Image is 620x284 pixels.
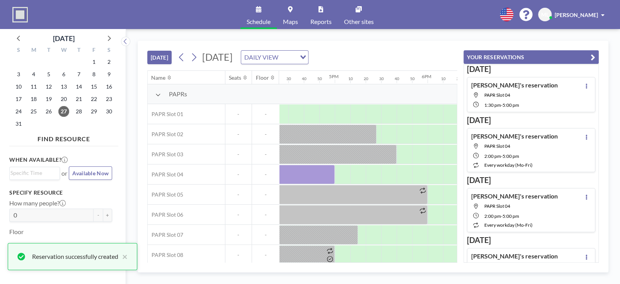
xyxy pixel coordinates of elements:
[86,46,101,56] div: F
[225,131,252,138] span: -
[101,46,116,56] div: S
[484,153,501,159] span: 2:00 PM
[225,251,252,258] span: -
[484,143,510,149] span: PAPR Slot 04
[463,50,599,64] button: YOUR RESERVATIONS
[256,74,269,81] div: Floor
[379,76,384,81] div: 30
[252,131,279,138] span: -
[9,189,112,196] h3: Specify resource
[501,213,502,219] span: -
[28,81,39,92] span: Monday, August 11, 2025
[484,92,510,98] span: PAPR Slot 04
[10,167,60,179] div: Search for option
[286,76,291,81] div: 30
[104,106,114,117] span: Saturday, August 30, 2025
[471,252,558,260] h4: [PERSON_NAME]'s reservation
[28,94,39,104] span: Monday, August 18, 2025
[541,11,549,18] span: ML
[456,76,461,81] div: 20
[58,94,69,104] span: Wednesday, August 20, 2025
[43,106,54,117] span: Tuesday, August 26, 2025
[484,213,501,219] span: 2:00 PM
[225,211,252,218] span: -
[471,132,558,140] h4: [PERSON_NAME]'s reservation
[73,69,84,80] span: Thursday, August 7, 2025
[28,69,39,80] span: Monday, August 4, 2025
[13,81,24,92] span: Sunday, August 10, 2025
[148,151,183,158] span: PAPR Slot 03
[28,106,39,117] span: Monday, August 25, 2025
[364,76,368,81] div: 20
[225,231,252,238] span: -
[69,166,112,180] button: Available Now
[13,106,24,117] span: Sunday, August 24, 2025
[9,228,24,236] label: Floor
[502,213,519,219] span: 5:00 PM
[73,106,84,117] span: Thursday, August 28, 2025
[467,235,595,245] h3: [DATE]
[89,106,99,117] span: Friday, August 29, 2025
[501,153,502,159] span: -
[13,69,24,80] span: Sunday, August 3, 2025
[71,46,86,56] div: T
[13,118,24,129] span: Sunday, August 31, 2025
[72,170,109,176] span: Available Now
[89,81,99,92] span: Friday, August 15, 2025
[41,46,56,56] div: T
[471,81,558,89] h4: [PERSON_NAME]'s reservation
[252,191,279,198] span: -
[252,151,279,158] span: -
[225,191,252,198] span: -
[58,106,69,117] span: Wednesday, August 27, 2025
[53,33,75,44] div: [DATE]
[32,252,118,261] div: Reservation successfully created
[26,46,41,56] div: M
[73,81,84,92] span: Thursday, August 14, 2025
[467,115,595,125] h3: [DATE]
[89,69,99,80] span: Friday, August 8, 2025
[310,19,332,25] span: Reports
[247,19,271,25] span: Schedule
[555,12,598,18] span: [PERSON_NAME]
[422,74,431,79] div: 6PM
[148,231,183,238] span: PAPR Slot 07
[344,19,374,25] span: Other sites
[348,76,353,81] div: 10
[58,69,69,80] span: Wednesday, August 6, 2025
[502,102,519,108] span: 5:00 PM
[252,171,279,178] span: -
[147,51,172,64] button: [DATE]
[104,56,114,67] span: Saturday, August 2, 2025
[148,111,183,118] span: PAPR Slot 01
[56,46,72,56] div: W
[9,199,66,207] label: How many people?
[43,69,54,80] span: Tuesday, August 5, 2025
[484,102,501,108] span: 1:30 PM
[94,209,103,222] button: -
[252,211,279,218] span: -
[61,169,67,177] span: or
[302,76,307,81] div: 40
[484,203,510,209] span: PAPR Slot 04
[484,162,533,168] span: every workday (Mo-Fri)
[252,111,279,118] span: -
[104,81,114,92] span: Saturday, August 16, 2025
[467,64,595,74] h3: [DATE]
[410,76,415,81] div: 50
[89,56,99,67] span: Friday, August 1, 2025
[148,211,183,218] span: PAPR Slot 06
[103,209,112,222] button: +
[202,51,233,63] span: [DATE]
[229,74,242,81] div: Seats
[317,76,322,81] div: 50
[148,171,183,178] span: PAPR Slot 04
[148,131,183,138] span: PAPR Slot 02
[148,251,183,258] span: PAPR Slot 08
[13,94,24,104] span: Sunday, August 17, 2025
[89,94,99,104] span: Friday, August 22, 2025
[12,7,28,22] img: organization-logo
[43,94,54,104] span: Tuesday, August 19, 2025
[169,90,187,98] span: PAPRs
[11,46,26,56] div: S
